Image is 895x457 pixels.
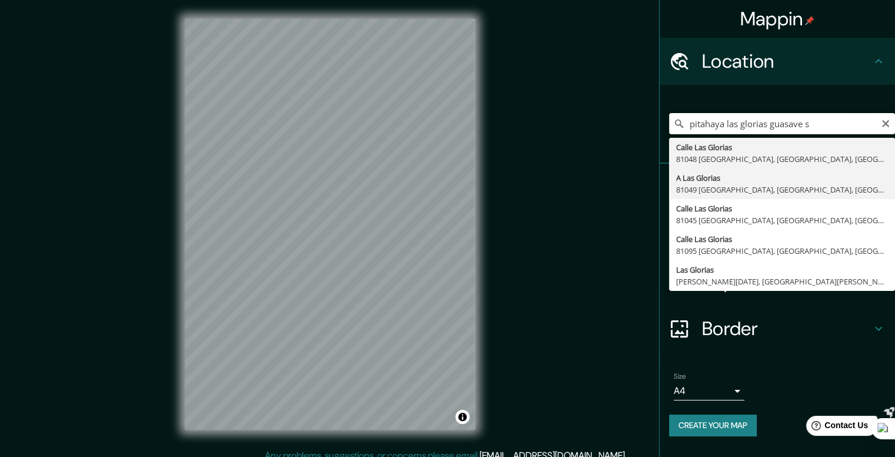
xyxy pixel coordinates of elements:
[881,117,890,128] button: Clear
[702,270,871,293] h4: Layout
[660,258,895,305] div: Layout
[676,214,888,226] div: 81045 [GEOGRAPHIC_DATA], [GEOGRAPHIC_DATA], [GEOGRAPHIC_DATA]
[676,184,888,196] div: 81049 [GEOGRAPHIC_DATA], [GEOGRAPHIC_DATA], [GEOGRAPHIC_DATA]
[676,245,888,257] div: 81095 [GEOGRAPHIC_DATA], [GEOGRAPHIC_DATA], [GEOGRAPHIC_DATA]
[676,203,888,214] div: Calle Las Glorias
[674,372,686,382] label: Size
[790,411,882,444] iframe: Help widget launcher
[805,16,814,25] img: pin-icon.png
[702,317,871,340] h4: Border
[669,113,895,134] input: Pick your city or area
[669,415,757,436] button: Create your map
[676,172,888,184] div: A Las Glorias
[676,141,888,153] div: Calle Las Glorias
[660,164,895,211] div: Pins
[674,382,744,400] div: A4
[185,19,475,430] canvas: Map
[676,153,888,165] div: 81048 [GEOGRAPHIC_DATA], [GEOGRAPHIC_DATA], [GEOGRAPHIC_DATA]
[740,7,815,31] h4: Mappin
[676,233,888,245] div: Calle Las Glorias
[660,211,895,258] div: Style
[660,305,895,352] div: Border
[660,38,895,85] div: Location
[676,276,888,287] div: [PERSON_NAME][DATE], [GEOGRAPHIC_DATA][PERSON_NAME], [GEOGRAPHIC_DATA]
[455,410,470,424] button: Toggle attribution
[702,49,871,73] h4: Location
[676,264,888,276] div: Las Glorias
